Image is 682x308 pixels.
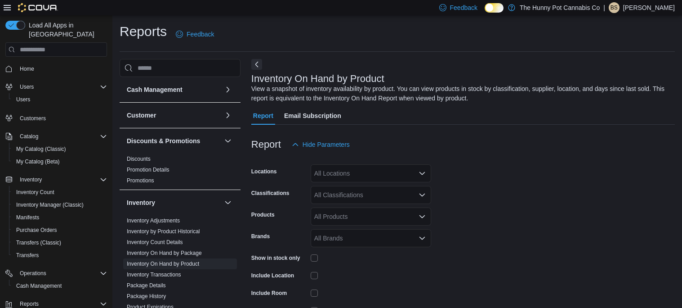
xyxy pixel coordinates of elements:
[9,93,111,106] button: Users
[20,133,38,140] span: Catalog
[127,282,166,289] span: Package Details
[251,73,384,84] h3: Inventory On Hand by Product
[611,2,618,13] span: BS
[127,155,151,163] span: Discounts
[251,139,281,150] h3: Report
[9,143,111,155] button: My Catalog (Classic)
[9,199,111,211] button: Inventory Manager (Classic)
[2,267,111,280] button: Operations
[251,168,277,175] label: Locations
[13,250,42,261] a: Transfers
[623,2,675,13] p: [PERSON_NAME]
[127,249,202,257] span: Inventory On Hand by Package
[485,3,504,13] input: Dark Mode
[303,140,350,149] span: Hide Parameters
[13,199,107,210] span: Inventory Manager (Classic)
[419,170,426,177] button: Open list of options
[13,212,107,223] span: Manifests
[13,187,107,198] span: Inventory Count
[603,2,605,13] p: |
[127,228,200,235] a: Inventory by Product Historical
[13,281,107,291] span: Cash Management
[223,110,233,121] button: Customer
[13,187,58,198] a: Inventory Count
[127,198,221,207] button: Inventory
[20,300,39,308] span: Reports
[13,237,107,248] span: Transfers (Classic)
[16,82,107,92] span: Users
[16,252,39,259] span: Transfers
[127,261,199,267] a: Inventory On Hand by Product
[9,249,111,262] button: Transfers
[13,94,34,105] a: Users
[13,144,107,154] span: My Catalog (Classic)
[13,281,65,291] a: Cash Management
[16,201,84,208] span: Inventory Manager (Classic)
[127,136,200,145] h3: Discounts & Promotions
[16,63,38,74] a: Home
[13,156,107,167] span: My Catalog (Beta)
[127,198,155,207] h3: Inventory
[127,177,154,184] span: Promotions
[127,239,183,246] span: Inventory Count Details
[127,217,180,224] a: Inventory Adjustments
[20,176,42,183] span: Inventory
[13,144,70,154] a: My Catalog (Classic)
[16,214,39,221] span: Manifests
[16,174,45,185] button: Inventory
[16,268,107,279] span: Operations
[16,131,107,142] span: Catalog
[16,282,62,290] span: Cash Management
[419,235,426,242] button: Open list of options
[127,293,166,300] span: Package History
[16,113,49,124] a: Customers
[16,96,30,103] span: Users
[419,191,426,199] button: Open list of options
[172,25,218,43] a: Feedback
[127,167,169,173] a: Promotion Details
[127,272,181,278] a: Inventory Transactions
[13,199,87,210] a: Inventory Manager (Classic)
[120,23,167,41] h1: Reports
[251,254,300,262] label: Show in stock only
[13,225,61,236] a: Purchase Orders
[223,197,233,208] button: Inventory
[223,84,233,95] button: Cash Management
[127,85,221,94] button: Cash Management
[16,239,61,246] span: Transfers (Classic)
[13,250,107,261] span: Transfers
[251,211,275,218] label: Products
[253,107,273,125] span: Report
[9,186,111,199] button: Inventory Count
[251,84,670,103] div: View a snapshot of inventory availability by product. You can view products in stock by classific...
[9,155,111,168] button: My Catalog (Beta)
[419,213,426,220] button: Open list of options
[251,59,262,70] button: Next
[609,2,620,13] div: Brandon Saltzman
[2,81,111,93] button: Users
[16,112,107,123] span: Customers
[450,3,477,12] span: Feedback
[251,233,270,240] label: Brands
[251,190,290,197] label: Classifications
[18,3,58,12] img: Cova
[127,228,200,235] span: Inventory by Product Historical
[127,239,183,245] a: Inventory Count Details
[20,65,34,72] span: Home
[13,225,107,236] span: Purchase Orders
[9,236,111,249] button: Transfers (Classic)
[20,83,34,91] span: Users
[223,136,233,146] button: Discounts & Promotions
[13,156,63,167] a: My Catalog (Beta)
[127,282,166,289] a: Package Details
[127,293,166,299] a: Package History
[2,130,111,143] button: Catalog
[16,189,54,196] span: Inventory Count
[127,85,183,94] h3: Cash Management
[16,131,42,142] button: Catalog
[16,268,50,279] button: Operations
